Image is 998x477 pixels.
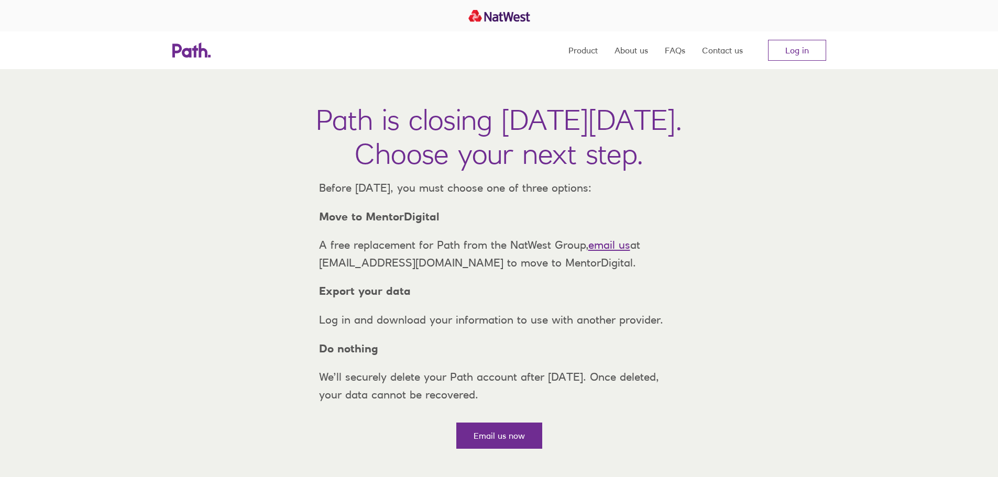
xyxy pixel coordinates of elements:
[311,179,688,197] p: Before [DATE], you must choose one of three options:
[568,31,598,69] a: Product
[665,31,685,69] a: FAQs
[319,342,378,355] strong: Do nothing
[456,423,542,449] a: Email us now
[316,103,682,171] h1: Path is closing [DATE][DATE]. Choose your next step.
[311,368,688,403] p: We’ll securely delete your Path account after [DATE]. Once deleted, your data cannot be recovered.
[311,236,688,271] p: A free replacement for Path from the NatWest Group, at [EMAIL_ADDRESS][DOMAIN_NAME] to move to Me...
[588,238,630,251] a: email us
[311,311,688,329] p: Log in and download your information to use with another provider.
[702,31,743,69] a: Contact us
[319,284,411,297] strong: Export your data
[319,210,440,223] strong: Move to MentorDigital
[768,40,826,61] a: Log in
[615,31,648,69] a: About us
